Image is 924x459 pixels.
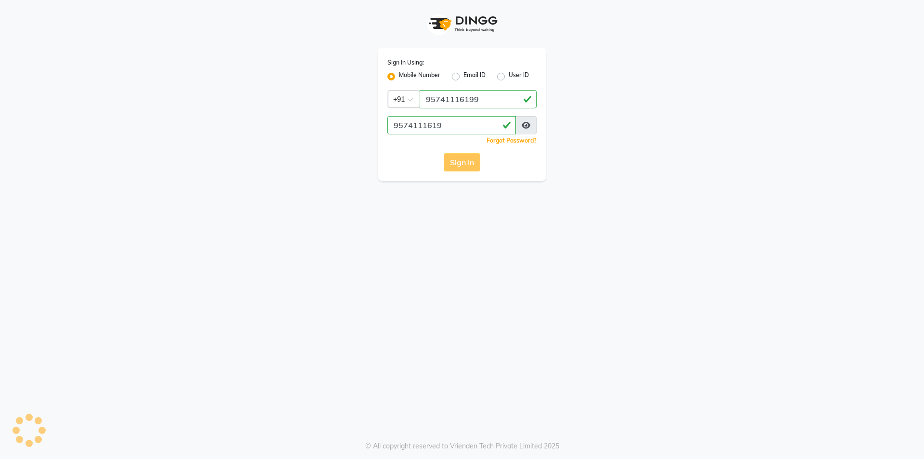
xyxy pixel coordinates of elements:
[487,137,537,144] a: Forgot Password?
[509,71,529,82] label: User ID
[387,116,516,134] input: Username
[387,58,424,67] label: Sign In Using:
[420,90,537,108] input: Username
[423,10,500,38] img: logo1.svg
[463,71,486,82] label: Email ID
[399,71,440,82] label: Mobile Number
